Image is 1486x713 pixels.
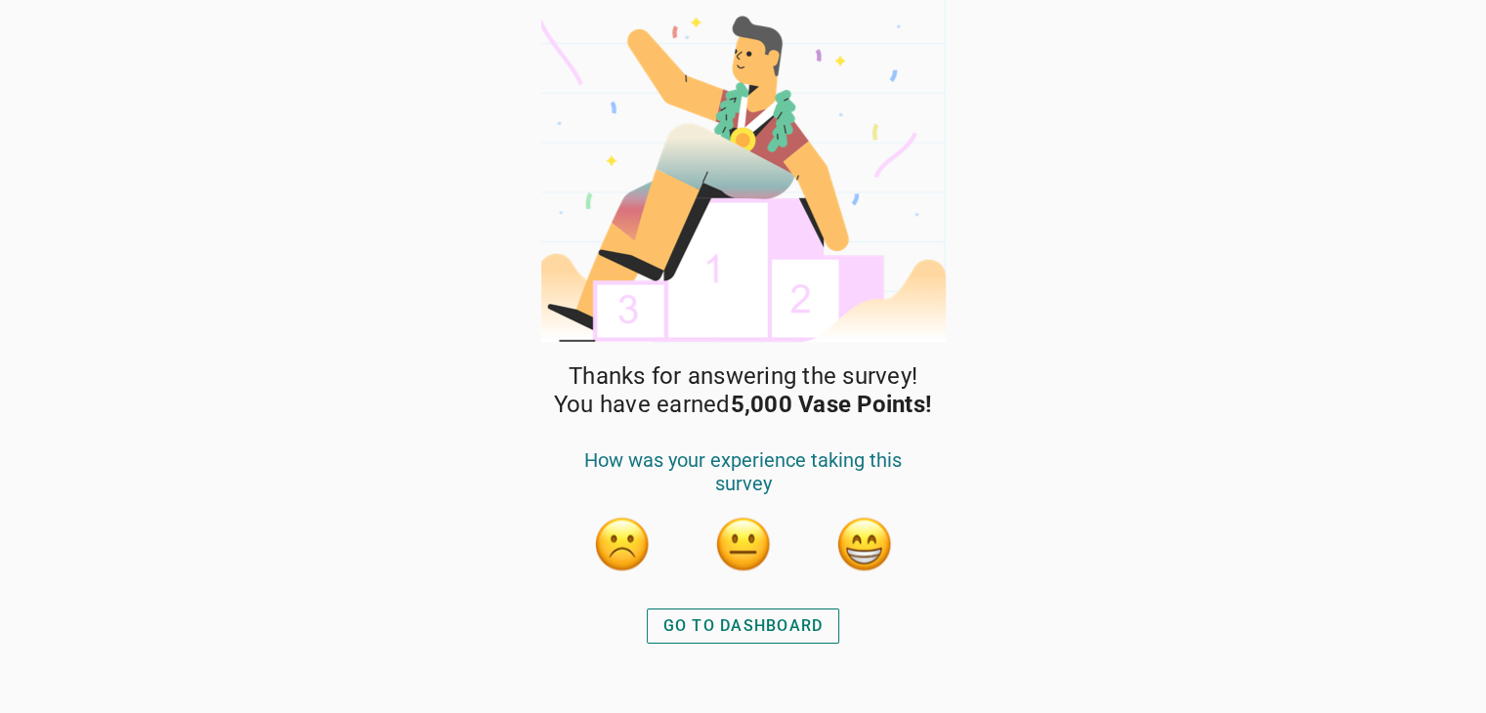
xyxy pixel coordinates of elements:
div: GO TO DASHBOARD [663,614,824,638]
span: Thanks for answering the survey! [569,362,917,391]
div: How was your experience taking this survey [562,448,925,515]
button: GO TO DASHBOARD [647,608,840,644]
span: You have earned [554,391,932,419]
strong: 5,000 Vase Points! [731,391,933,418]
